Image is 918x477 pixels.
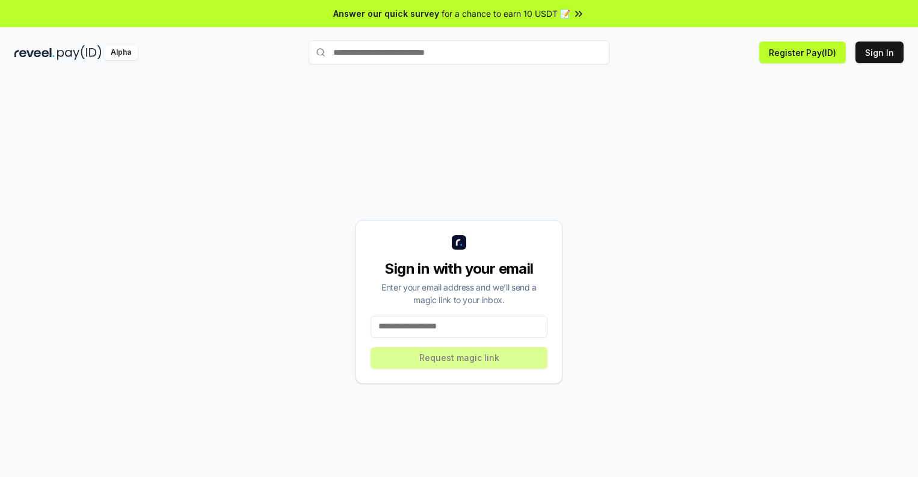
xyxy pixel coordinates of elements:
button: Register Pay(ID) [759,42,846,63]
span: Answer our quick survey [333,7,439,20]
img: logo_small [452,235,466,250]
div: Enter your email address and we’ll send a magic link to your inbox. [371,281,547,306]
button: Sign In [855,42,904,63]
div: Sign in with your email [371,259,547,279]
div: Alpha [104,45,138,60]
span: for a chance to earn 10 USDT 📝 [442,7,570,20]
img: reveel_dark [14,45,55,60]
img: pay_id [57,45,102,60]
